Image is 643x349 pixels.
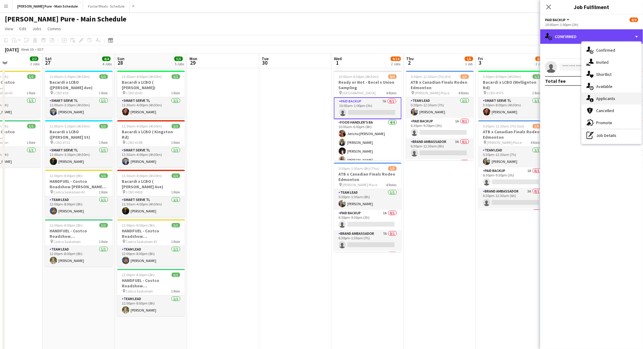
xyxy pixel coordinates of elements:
[117,120,185,167] app-job-card: 11:30am-4:00pm (4h30m)1/1Bacardi x LCBO ( Kingston Rd) LCBO #1981 RoleSmart Serve TL1/111:30am-4:...
[531,140,541,145] span: 4 Roles
[171,190,180,194] span: 1 Role
[172,273,180,277] span: 1/1
[122,223,155,228] span: 12:00pm-8:00pm (8h)
[50,173,83,178] span: 12:00pm-8:00pm (8h)
[596,72,612,77] span: Shortlist
[117,56,124,61] span: Sun
[99,74,108,79] span: 1/1
[117,296,185,316] app-card-role: Team Lead1/112:00pm-8:00pm (8h)[PERSON_NAME]
[334,119,402,166] app-card-role: Food Handler's BA4/410:00am-6:00pm (8h)Jericho [PERSON_NAME][PERSON_NAME][PERSON_NAME][PERSON_NAME]
[122,173,162,178] span: 11:30am-4:00pm (4h30m)
[406,71,474,160] app-job-card: 5:30pm-12:30am (7h) (Fri)1/5ATB x Canadian Finals Rodeo Edmonton [PERSON_NAME] Place4 RolesTeam L...
[478,208,546,238] app-card-role: Brand Ambassador1A0/2
[478,167,546,188] app-card-role: Paid Backup1A0/16:30pm-9:30pm (3h)
[545,22,638,27] div: 10:00am-1:00pm (3h)
[27,124,36,128] span: 1/1
[117,170,185,217] app-job-card: 11:30am-4:00pm (4h30m)1/1Bacardi x LCBO ( [PERSON_NAME] Ave) LCBO #4281 RoleSmart Serve TL1/111:3...
[54,91,69,95] span: LCBO #18
[45,179,113,189] h3: HANDFUEL - Costco Roadshow [PERSON_NAME], [GEOGRAPHIC_DATA]
[172,173,180,178] span: 1/1
[171,239,180,244] span: 1 Role
[117,71,185,118] app-job-card: 11:30am-4:00pm (4h30m)1/1Bacardi x LCBO ( [PERSON_NAME]) LCBO #2001 RoleSmart Serve TL1/111:30am-...
[175,62,184,66] div: 5 Jobs
[545,18,570,22] button: Paid Backup
[27,74,36,79] span: 1/1
[532,91,541,95] span: 1 Role
[102,57,111,61] span: 4/4
[37,47,44,52] div: EDT
[477,59,483,66] span: 3
[117,129,185,140] h3: Bacardi x LCBO ( Kingston Rd)
[415,91,450,95] span: [PERSON_NAME] Place
[99,223,108,228] span: 1/1
[172,223,180,228] span: 1/1
[50,223,83,228] span: 12:00pm-8:00pm (8h)
[545,18,566,22] span: Paid Backup
[27,91,36,95] span: 1 Role
[2,25,16,33] a: View
[405,59,414,66] span: 2
[343,183,377,187] span: [PERSON_NAME] Place
[99,91,108,95] span: 1 Role
[343,91,376,95] span: [GEOGRAPHIC_DATA]
[45,120,113,167] app-job-card: 11:00am-3:30pm (4h30m)1/1Bacardi x LCBO ([PERSON_NAME] St) LCBO #7511 RoleSmart Serve TL1/111:00a...
[386,183,397,187] span: 4 Roles
[45,71,113,118] app-job-card: 11:00am-3:30pm (4h30m)1/1Bacardi x LCBO ([PERSON_NAME] Ave) LCBO #181 RoleSmart Serve TL1/111:00a...
[117,179,185,189] h3: Bacardi x LCBO ( [PERSON_NAME] Ave)
[478,71,546,118] app-job-card: 3:30pm-8:00pm (4h30m)1/1Bacardi x LCBO (Wellignton Rd) LCBO #5751 RoleSmart Serve TL1/13:30pm-8:0...
[17,25,29,33] a: Edit
[122,273,155,277] span: 12:00pm-8:00pm (8h)
[83,0,130,12] button: Factor Meals - Schedule
[465,57,473,61] span: 1/5
[406,97,474,118] app-card-role: Team Lead1/15:30pm-12:30am (7h)[PERSON_NAME]
[99,173,108,178] span: 1/1
[19,26,26,31] span: Edit
[99,140,108,145] span: 1 Role
[99,124,108,128] span: 1/1
[386,91,397,95] span: 4 Roles
[596,108,614,113] span: Cancelled
[45,170,113,217] app-job-card: 12:00pm-8:00pm (8h)1/1HANDFUEL - Costco Roadshow [PERSON_NAME], [GEOGRAPHIC_DATA] Costco Saskatoo...
[45,147,113,167] app-card-role: Smart Serve TL1/111:00am-3:30pm (4h30m)[PERSON_NAME]
[459,91,469,95] span: 4 Roles
[533,74,541,79] span: 1/1
[406,138,474,159] app-card-role: Brand Ambassador3A0/16:30pm-12:30am (6h)
[122,74,162,79] span: 11:30am-4:00pm (4h30m)
[117,269,185,316] app-job-card: 12:00pm-8:00pm (8h)1/1HANDFUEL - Costco Roadshow [GEOGRAPHIC_DATA], [GEOGRAPHIC_DATA] Costco Sask...
[45,219,113,267] app-job-card: 12:00pm-8:00pm (8h)1/1HANDFUEL - Costco Roadshow [GEOGRAPHIC_DATA], [GEOGRAPHIC_DATA] Costco Sask...
[126,140,143,145] span: LCBO #198
[174,57,183,61] span: 5/5
[122,124,162,128] span: 11:30am-4:00pm (4h30m)
[117,196,185,217] app-card-role: Smart Serve TL1/111:30am-4:00pm (4h30m)[PERSON_NAME]
[126,239,157,244] span: Costco Saskatoon #2
[117,219,185,267] app-job-card: 12:00pm-8:00pm (8h)1/1HANDFUEL - Costco Roadshow [GEOGRAPHIC_DATA], [GEOGRAPHIC_DATA] Costco Sask...
[262,56,269,61] span: Tue
[478,188,546,208] app-card-role: Brand Ambassador3A0/16:30pm-12:30am (6h)
[406,79,474,90] h3: ATB x Canadian Finals Rodeo Edmonton
[478,120,546,210] div: 5:30pm-12:30am (7h) (Sat)1/5ATB x Canadian Finals Rodeo Edmonton [PERSON_NAME] Place4 RolesTeam L...
[30,57,38,61] span: 2/2
[391,57,401,61] span: 9/14
[30,62,40,66] div: 2 Jobs
[171,140,180,145] span: 1 Role
[334,71,402,160] app-job-card: 10:00am-6:30pm (8h30m)8/9Ready or Not - Becel x Union Sampling [GEOGRAPHIC_DATA]4 RolesPaid Backu...
[540,3,643,11] h3: Job Fulfilment
[533,124,541,128] span: 1/5
[117,228,185,239] h3: HANDFUEL - Costco Roadshow [GEOGRAPHIC_DATA], [GEOGRAPHIC_DATA]
[172,74,180,79] span: 1/1
[117,246,185,267] app-card-role: Team Lead1/112:00pm-8:00pm (8h)[PERSON_NAME]
[596,120,612,125] span: Promote
[126,289,153,293] span: Costco Saskatoon
[465,62,473,66] div: 1 Job
[45,97,113,118] app-card-role: Smart Serve TL1/111:00am-3:30pm (4h30m)[PERSON_NAME]
[99,190,108,194] span: 1 Role
[261,59,269,66] span: 30
[171,91,180,95] span: 1 Role
[50,124,90,128] span: 11:00am-3:30pm (4h30m)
